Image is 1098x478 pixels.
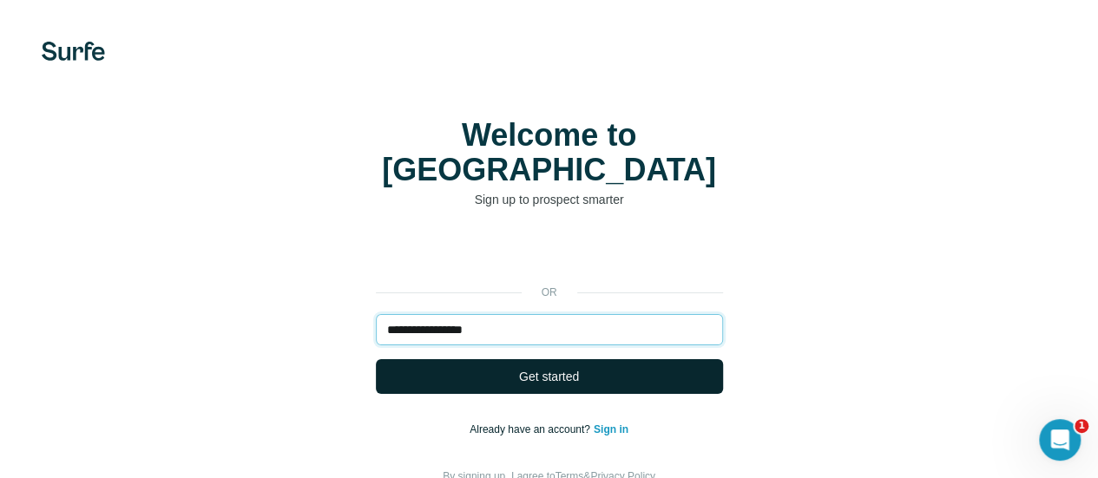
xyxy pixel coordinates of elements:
[376,191,723,208] p: Sign up to prospect smarter
[376,359,723,394] button: Get started
[522,285,577,300] p: or
[367,234,732,272] iframe: Przycisk Zaloguj się przez Google
[594,423,628,435] a: Sign in
[519,368,579,385] span: Get started
[376,118,723,187] h1: Welcome to [GEOGRAPHIC_DATA]
[42,42,105,61] img: Surfe's logo
[1039,419,1081,461] iframe: Intercom live chat
[1075,419,1088,433] span: 1
[470,423,594,435] span: Already have an account?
